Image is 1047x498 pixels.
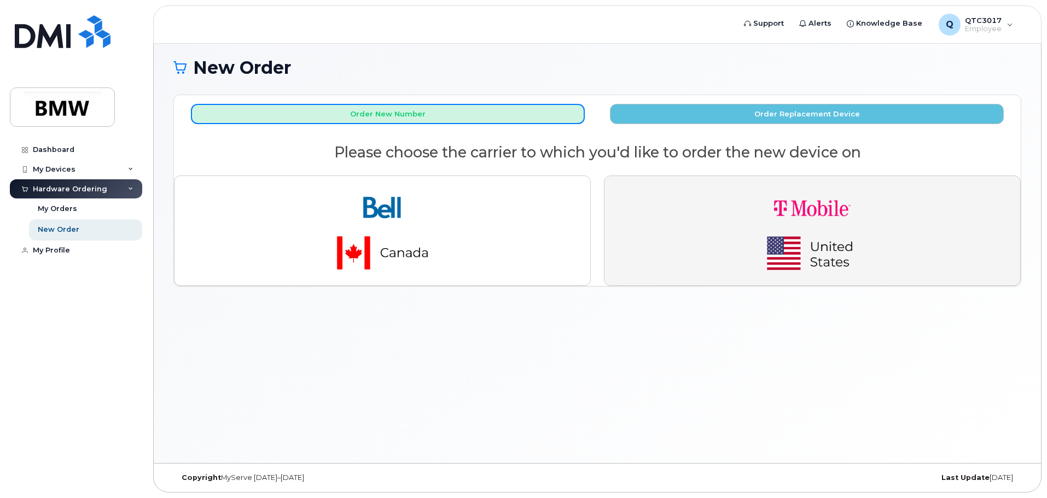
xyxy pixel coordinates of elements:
[182,473,221,482] strong: Copyright
[610,104,1004,124] button: Order Replacement Device
[191,104,585,124] button: Order New Number
[173,473,456,482] div: MyServe [DATE]–[DATE]
[999,450,1039,490] iframe: Messenger Launcher
[941,473,990,482] strong: Last Update
[173,58,1021,77] h1: New Order
[738,473,1021,482] div: [DATE]
[736,185,889,277] img: t-mobile-78392d334a420d5b7f0e63d4fa81f6287a21d394dc80d677554bb55bbab1186f.png
[306,185,459,277] img: bell-18aeeabaf521bd2b78f928a02ee3b89e57356879d39bd386a17a7cccf8069aed.png
[174,144,1021,161] h2: Please choose the carrier to which you'd like to order the new device on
